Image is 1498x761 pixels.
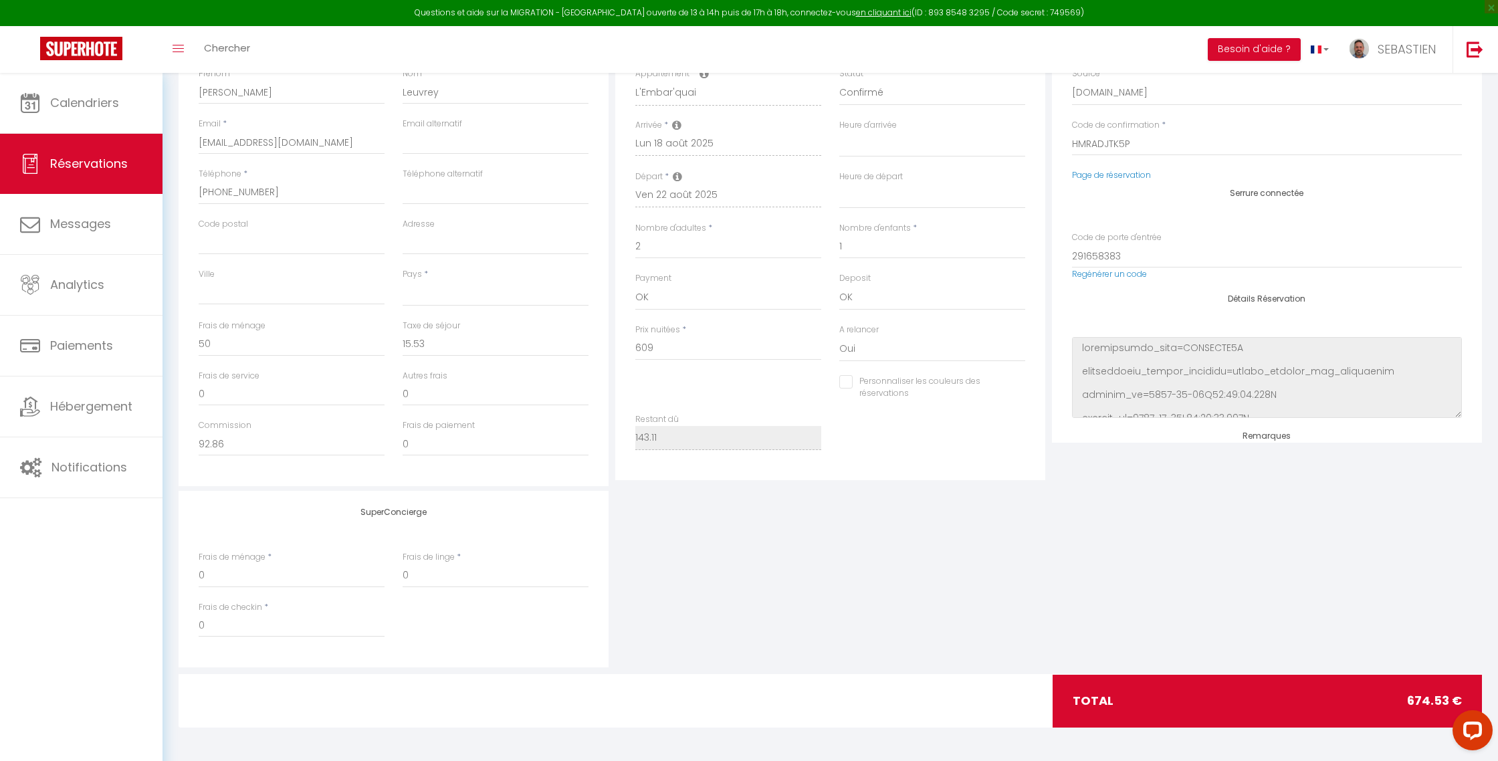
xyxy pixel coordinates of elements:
label: Frais de ménage [199,551,265,564]
span: Notifications [51,459,127,475]
label: Départ [635,171,663,183]
img: ... [1349,38,1369,60]
label: Code de confirmation [1072,119,1160,132]
label: Taxe de séjour [403,320,460,332]
label: A relancer [839,324,879,336]
label: Frais de ménage [199,320,265,332]
label: Autres frais [403,370,447,383]
a: Chercher [194,26,260,73]
label: Prénom [199,68,230,80]
label: Statut [839,68,863,80]
label: Frais de checkin [199,601,262,614]
span: 674.53 € [1407,691,1462,710]
label: Adresse [403,218,435,231]
label: Téléphone [199,168,241,181]
h4: Remarques [1072,431,1462,441]
label: Frais de service [199,370,259,383]
label: Code postal [199,218,248,231]
label: Restant dû [635,413,679,426]
label: Frais de paiement [403,419,475,432]
label: Heure d'arrivée [839,119,897,132]
label: Nombre d'adultes [635,222,706,235]
label: Nombre d'enfants [839,222,911,235]
div: total [1053,675,1482,727]
label: Arrivée [635,119,662,132]
label: Frais de linge [403,551,455,564]
span: Calendriers [50,94,119,111]
img: logout [1467,41,1483,58]
label: Ville [199,268,215,281]
span: Hébergement [50,398,132,415]
a: Page de réservation [1072,169,1151,181]
label: Heure de départ [839,171,903,183]
h4: Détails Réservation [1072,294,1462,304]
label: Prix nuitées [635,324,680,336]
span: Chercher [204,41,250,55]
h4: SuperConcierge [199,508,588,517]
button: Besoin d'aide ? [1208,38,1301,61]
label: Appartement [635,68,689,80]
span: Paiements [50,337,113,354]
label: Code de porte d'entrée [1072,231,1162,244]
label: Email alternatif [403,118,462,130]
label: Email [199,118,221,130]
img: Super Booking [40,37,122,60]
label: Commission [199,419,251,432]
label: Téléphone alternatif [403,168,483,181]
span: Analytics [50,276,104,293]
span: Réservations [50,155,128,172]
label: Deposit [839,272,871,285]
span: SEBASTIEN [1378,41,1436,58]
a: en cliquant ici [856,7,912,18]
h4: Serrure connectée [1072,189,1462,198]
a: ... SEBASTIEN [1339,26,1453,73]
label: Nom [403,68,422,80]
label: Payment [635,272,671,285]
span: Messages [50,215,111,232]
label: Source [1072,68,1100,80]
a: Regénérer un code [1072,268,1147,280]
iframe: LiveChat chat widget [1442,705,1498,761]
label: Pays [403,268,422,281]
